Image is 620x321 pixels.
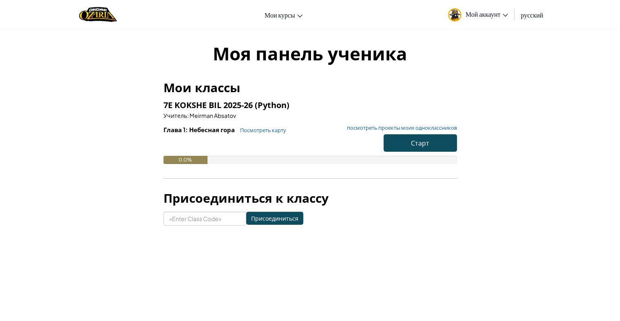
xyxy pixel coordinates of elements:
a: Посмотреть карту [236,127,286,133]
h1: Моя панель ученика [163,41,457,66]
span: Meirman Absatov [189,112,236,119]
span: : [187,112,189,119]
div: 0.0% [163,156,207,164]
input: Присоединиться [246,212,303,225]
h3: Мои классы [163,78,457,97]
a: Мои курсы [260,4,307,26]
span: Мои курсы [265,11,295,19]
a: Мой аккаунт [444,2,512,27]
span: русский [521,11,543,19]
input: <Enter Class Code> [163,212,246,226]
button: Старт [384,134,457,152]
h3: Присоединиться к классу [163,189,457,207]
a: посмотреть проекты моих одноклассников [343,125,457,131]
span: Учитель [163,112,187,119]
span: Старт [411,139,429,147]
span: Мой аккаунт [466,10,508,18]
img: avatar [448,8,461,22]
a: русский [517,4,547,26]
span: Глава 1: Небесная гора [163,126,236,133]
span: 7E KOKSHE BIL 2025-26 [163,100,255,111]
a: Ozaria by CodeCombat logo [79,6,117,23]
span: (Python) [255,100,289,111]
img: Home [79,6,117,23]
